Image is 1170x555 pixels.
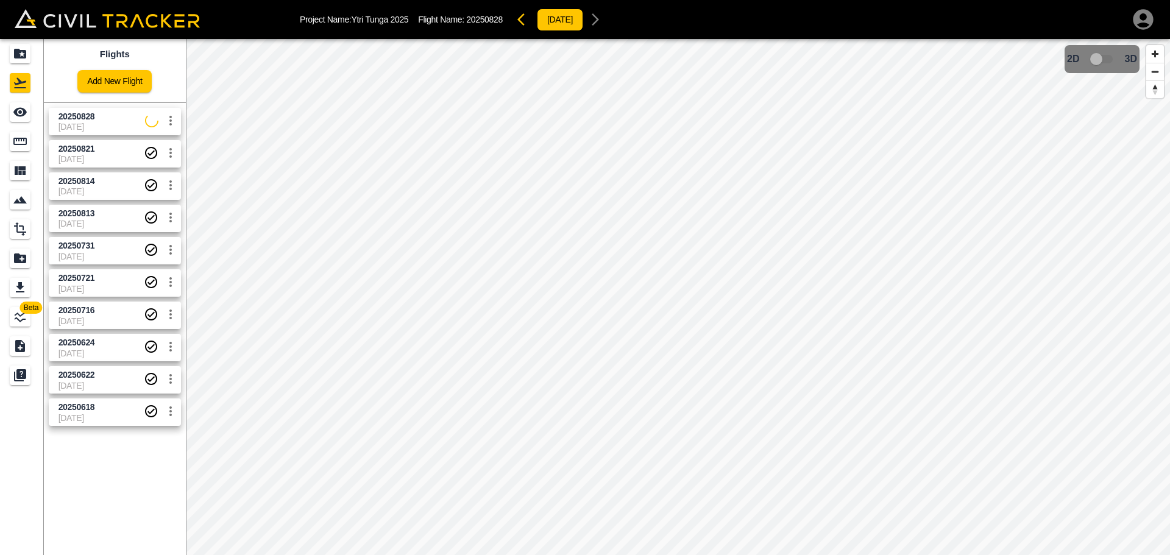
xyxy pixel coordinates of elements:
canvas: Map [186,39,1170,555]
button: [DATE] [537,9,583,31]
span: 3D model not uploaded yet [1085,48,1120,71]
span: 3D [1125,54,1137,65]
p: Flight Name: [418,15,503,24]
span: 2D [1067,54,1079,65]
span: 20250828 [466,15,503,24]
button: Zoom out [1146,63,1164,80]
img: Civil Tracker [15,9,200,28]
p: Project Name: Ytri Tunga 2025 [300,15,408,24]
button: Reset bearing to north [1146,80,1164,98]
button: Zoom in [1146,45,1164,63]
